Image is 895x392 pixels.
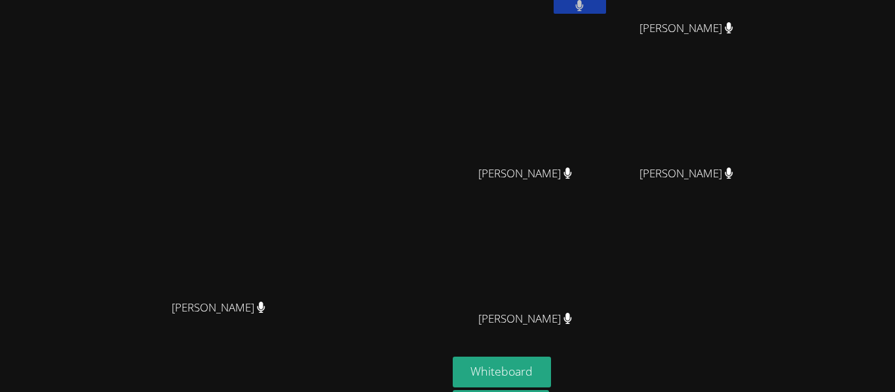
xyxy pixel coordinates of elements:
[172,298,265,317] span: [PERSON_NAME]
[478,164,572,183] span: [PERSON_NAME]
[478,310,572,329] span: [PERSON_NAME]
[639,164,733,183] span: [PERSON_NAME]
[639,19,733,38] span: [PERSON_NAME]
[453,357,552,387] button: Whiteboard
